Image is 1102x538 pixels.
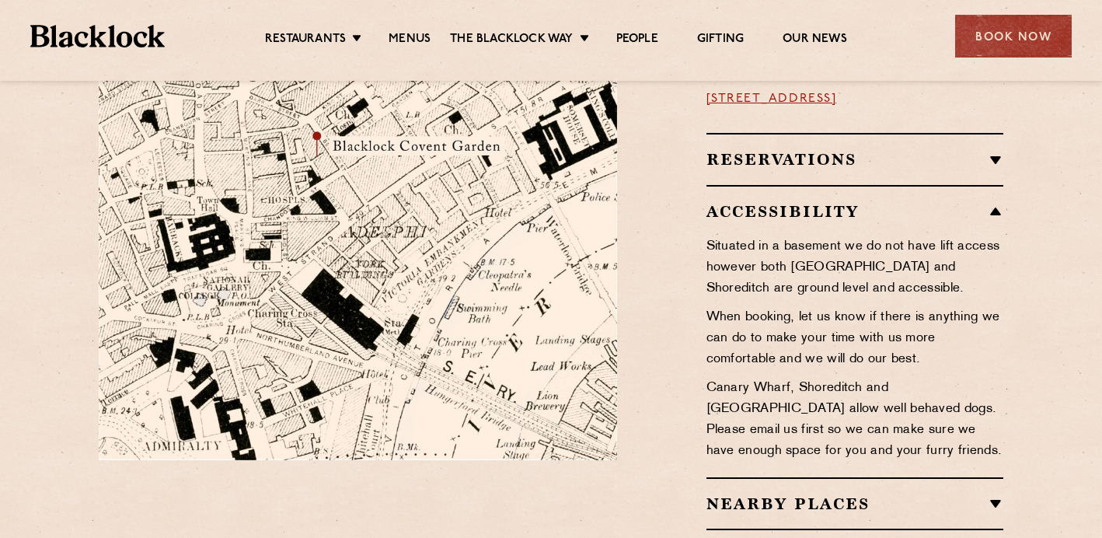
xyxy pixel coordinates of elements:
a: The Blacklock Way [450,32,573,49]
div: Book Now [955,15,1072,58]
h2: Reservations [706,150,1004,169]
a: [STREET_ADDRESS] [706,93,837,105]
a: Our News [783,32,847,49]
a: Menus [389,32,431,49]
p: When booking, let us know if there is anything we can do to make your time with us more comfortab... [706,307,1004,370]
h2: Nearby Places [706,494,1004,513]
a: Restaurants [265,32,346,49]
h2: Accessibility [706,202,1004,221]
p: Situated in a basement we do not have lift access however both [GEOGRAPHIC_DATA] and Shoreditch a... [706,236,1004,299]
p: Canary Wharf, Shoreditch and [GEOGRAPHIC_DATA] allow well behaved dogs. Please email us first so ... [706,378,1004,462]
a: Gifting [697,32,744,49]
a: People [616,32,658,49]
img: BL_Textured_Logo-footer-cropped.svg [30,25,165,47]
